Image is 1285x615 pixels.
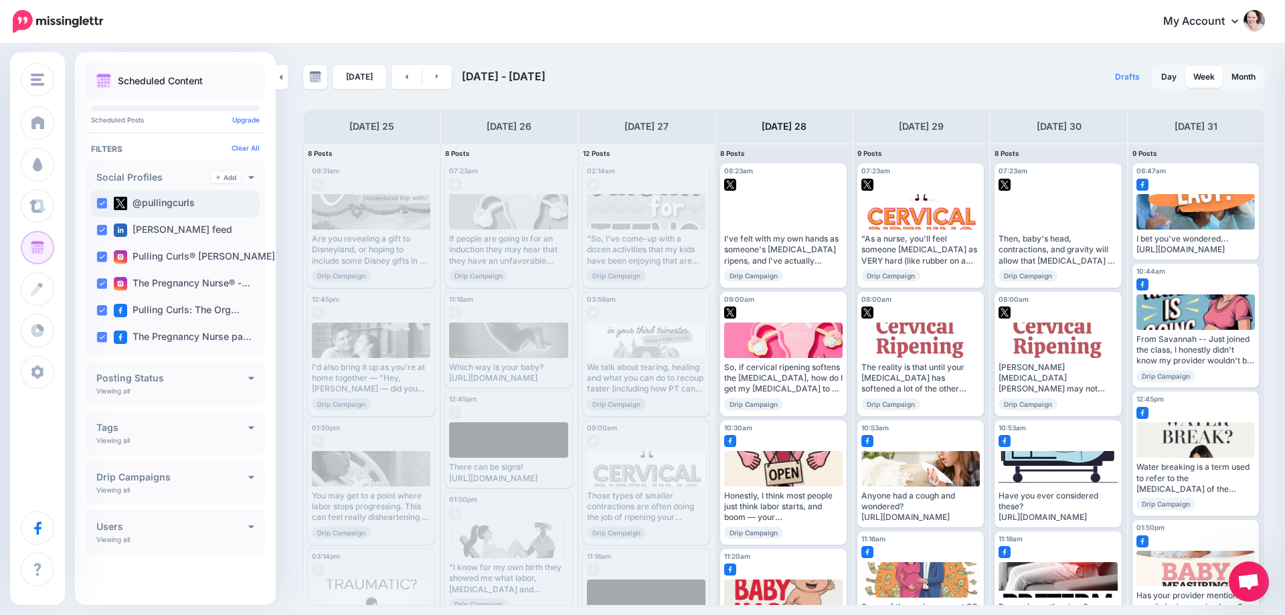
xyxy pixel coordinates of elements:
img: facebook-grey-square.png [312,563,324,576]
label: Pulling Curls: The Org… [114,304,240,317]
img: facebook-grey-square.png [587,563,599,576]
img: twitter-square.png [724,179,736,191]
div: Which way is your baby? [URL][DOMAIN_NAME] [449,362,568,384]
span: 11:16am [861,535,885,543]
a: Add [211,171,242,183]
h4: Social Profiles [96,173,211,182]
span: 11:18am [449,295,473,303]
img: instagram-square.png [114,250,127,264]
h4: [DATE] 30 [1037,118,1082,135]
span: 11:20am [724,552,750,560]
img: facebook-square.png [861,546,873,558]
p: Viewing all [96,387,130,395]
p: Viewing all [96,486,130,494]
div: Honestly, I think most people just think labor starts, and boom — your [MEDICAL_DATA] opens, but ... [724,491,843,523]
span: 11:18am [587,552,611,560]
span: 8 Posts [720,149,745,157]
div: Are you revealing a gift to Disneyland, or hoping to include some Disney gifts in an upcoming hol... [312,234,430,266]
div: We talk about tearing, healing and what you can do to recoup faster (including how PT can help). ... [587,362,705,395]
span: 08:23am [724,167,753,175]
img: twitter-square.png [999,306,1011,319]
h4: [DATE] 26 [487,118,531,135]
label: @pullingcurls [114,197,195,210]
a: Clear All [232,144,260,152]
div: "As a nurse, you'll feel someone [MEDICAL_DATA] as VERY hard (like rubber on a car tire) and then... [861,234,980,266]
a: Week [1185,66,1223,88]
img: facebook-square.png [724,563,736,576]
img: facebook-square.png [999,435,1011,447]
div: "So, I've come-up with a dozen activities that my kids have been enjoying that are out of our "no... [587,234,705,266]
span: Drip Campaign [861,398,920,410]
span: 12:45pm [312,295,339,303]
span: 01:50pm [1136,523,1165,531]
p: Scheduled Posts [91,116,260,123]
span: Drip Campaign [449,270,508,282]
img: instagram-square.png [114,277,127,290]
span: Drip Campaign [861,270,920,282]
span: Drip Campaign [999,270,1057,282]
span: 02:14am [587,167,615,175]
span: Drip Campaign [724,270,783,282]
img: facebook-square.png [861,435,873,447]
div: You may get to a point where labor stops progressing. This can feel really disheartening as you t... [312,491,430,523]
span: Drip Campaign [312,398,371,410]
h4: [DATE] 28 [762,118,806,135]
span: 03:56am [587,295,616,303]
span: Drip Campaign [724,398,783,410]
label: [PERSON_NAME] feed [114,224,232,237]
img: facebook-square.png [1136,407,1148,419]
a: Open chat [1229,561,1269,602]
span: Drip Campaign [724,527,783,539]
img: facebook-square.png [999,546,1011,558]
img: twitter-grey-square.png [587,179,599,191]
img: linkedin-square.png [114,224,127,237]
img: twitter-grey-square.png [449,179,461,191]
span: 08:00am [999,295,1029,303]
img: menu.png [31,74,44,86]
span: 8 Posts [995,149,1019,157]
a: Drafts [1107,65,1148,89]
div: There can be signs! [URL][DOMAIN_NAME] [449,462,568,484]
span: 03:14pm [312,552,340,560]
div: I bet you've wondered... [URL][DOMAIN_NAME] [1136,234,1255,256]
h4: Drip Campaigns [96,472,248,482]
img: facebook-square.png [724,435,736,447]
a: Upgrade [232,116,260,124]
h4: Tags [96,423,248,432]
div: From Savannah -- Just joined the class, I honestly didn't know my provider wouldn't be able to pr... [1136,334,1255,367]
div: Water breaking is a term used to refer to the [MEDICAL_DATA] of the [MEDICAL_DATA] or membrane du... [1136,462,1255,495]
a: My Account [1150,5,1265,38]
span: 07:23am [999,167,1027,175]
span: 08:47am [1136,167,1166,175]
img: facebook-grey-square.png [312,306,324,319]
p: Viewing all [96,535,130,543]
img: facebook-square.png [1136,278,1148,290]
img: facebook-grey-square.png [312,179,324,191]
span: Drip Campaign [312,527,371,539]
h4: Users [96,522,248,531]
img: facebook-grey-square.png [312,435,324,447]
span: 10:44am [1136,267,1165,275]
img: facebook-square.png [1136,535,1148,547]
a: Month [1223,66,1264,88]
span: 01:50pm [312,424,340,432]
img: facebook-square.png [114,331,127,344]
span: [DATE] - [DATE] [462,70,545,83]
div: The reality is that until your [MEDICAL_DATA] has softened a lot of the other things (like jumpin... [861,362,980,395]
span: 01:50pm [449,495,477,503]
img: calendar.png [96,74,111,88]
label: The Pregnancy Nurse® -… [114,277,250,290]
span: 9 Posts [1132,149,1157,157]
span: 10:53am [999,424,1026,432]
a: Day [1153,66,1185,88]
span: Drip Campaign [449,598,508,610]
span: 06:31am [312,167,339,175]
img: Missinglettr [13,10,103,33]
div: Anyone had a cough and wondered? [URL][DOMAIN_NAME] [861,491,980,523]
img: twitter-square.png [114,197,127,210]
div: [PERSON_NAME][MEDICAL_DATA][PERSON_NAME] may not actually be "[MEDICAL_DATA] after all. Read more... [999,362,1117,395]
span: Drip Campaign [1136,370,1195,382]
img: twitter-grey-square.png [587,306,599,319]
div: I've felt with my own hands as someone's [MEDICAL_DATA] ripens, and I've actually started a lot o... [724,234,843,266]
div: Have you ever considered these? [URL][DOMAIN_NAME] [999,491,1117,523]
